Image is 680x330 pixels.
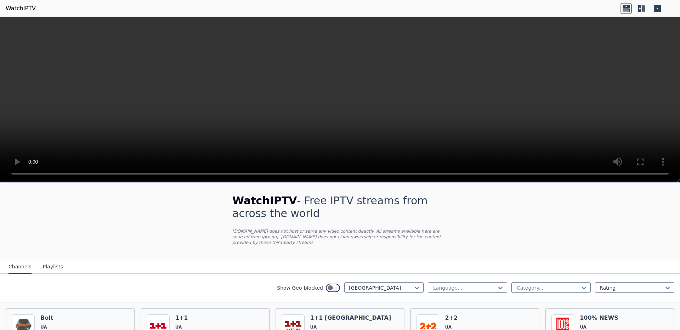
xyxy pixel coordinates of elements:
[310,314,391,322] h6: 1+1 [GEOGRAPHIC_DATA]
[232,228,448,245] p: [DOMAIN_NAME] does not host or serve any video content directly. All streams available here are s...
[232,194,297,207] span: WatchIPTV
[40,314,72,322] h6: Bolt
[6,4,36,13] a: WatchIPTV
[445,314,476,322] h6: 2+2
[43,260,63,274] button: Playlists
[277,284,323,291] label: Show Geo-blocked
[8,260,32,274] button: Channels
[232,194,448,220] h1: - Free IPTV streams from across the world
[310,324,317,330] span: UA
[580,324,586,330] span: UA
[175,324,182,330] span: UA
[445,324,452,330] span: UA
[175,314,206,322] h6: 1+1
[580,314,618,322] h6: 100% NEWS
[40,324,47,330] span: UA
[262,234,278,239] a: iptv-org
